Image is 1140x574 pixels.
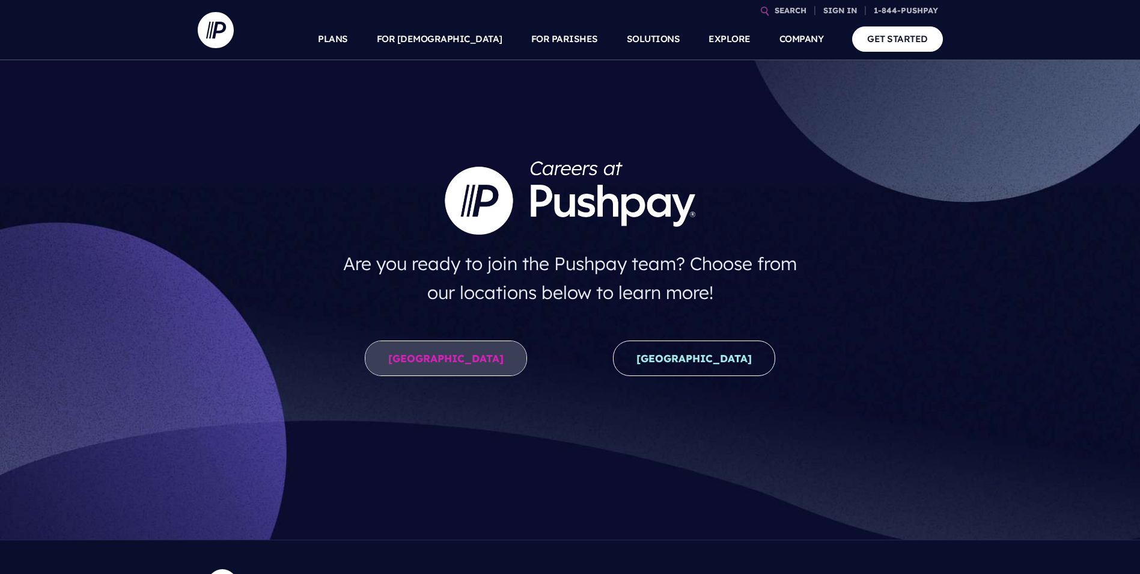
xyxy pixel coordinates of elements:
h4: Are you ready to join the Pushpay team? Choose from our locations below to learn more! [331,244,809,312]
a: COMPANY [779,18,824,60]
a: PLANS [318,18,348,60]
a: [GEOGRAPHIC_DATA] [613,341,775,376]
a: FOR PARISHES [531,18,598,60]
a: SOLUTIONS [627,18,680,60]
a: [GEOGRAPHIC_DATA] [365,341,527,376]
a: GET STARTED [852,26,943,51]
a: FOR [DEMOGRAPHIC_DATA] [377,18,502,60]
a: EXPLORE [709,18,751,60]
